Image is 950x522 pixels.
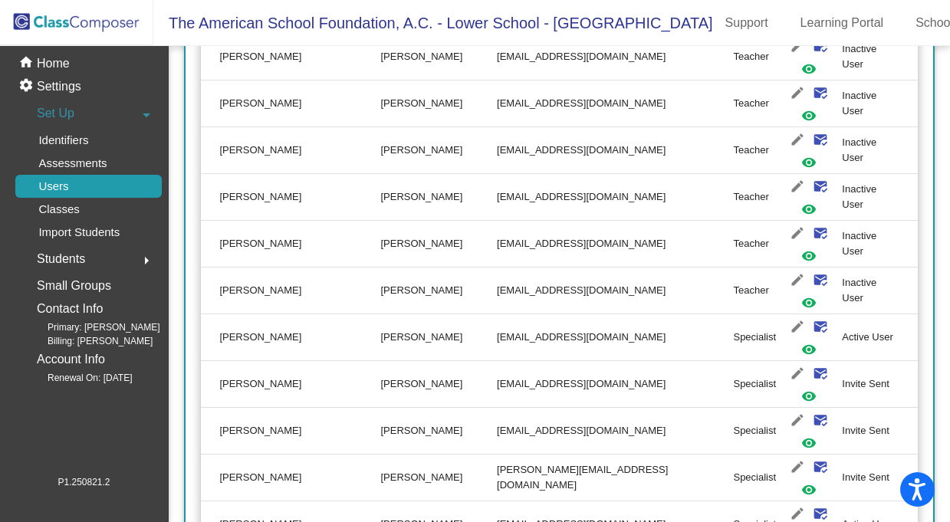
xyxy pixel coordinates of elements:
mat-icon: visibility [800,200,818,218]
td: [EMAIL_ADDRESS][DOMAIN_NAME] [497,267,733,314]
mat-icon: edit [788,317,807,336]
td: [PERSON_NAME] [201,126,380,173]
span: Set Up [37,103,74,124]
mat-icon: mark_email_read [811,224,830,242]
mat-icon: arrow_right [137,251,156,270]
td: [PERSON_NAME] [201,314,380,360]
td: Specialist [733,360,776,407]
td: [PERSON_NAME] [380,360,497,407]
mat-icon: settings [18,77,37,96]
td: [EMAIL_ADDRESS][DOMAIN_NAME] [497,407,733,454]
p: Assessments [38,154,107,172]
td: [EMAIL_ADDRESS][DOMAIN_NAME] [497,80,733,126]
td: [PERSON_NAME] [380,314,497,360]
td: [PERSON_NAME] [201,33,380,80]
td: Teacher [733,220,776,267]
mat-icon: edit [788,84,807,102]
td: [EMAIL_ADDRESS][DOMAIN_NAME] [497,314,733,360]
td: Invite Sent [842,454,917,501]
mat-icon: arrow_drop_down [137,106,156,124]
td: Teacher [733,126,776,173]
mat-icon: mark_email_read [811,130,830,149]
td: [PERSON_NAME] [380,220,497,267]
td: Specialist [733,314,776,360]
td: [PERSON_NAME] [201,80,380,126]
p: Home [37,54,70,73]
td: Teacher [733,267,776,314]
td: Teacher [733,173,776,220]
mat-icon: mark_email_read [811,364,830,382]
td: [PERSON_NAME] [380,454,497,501]
mat-icon: edit [788,37,807,55]
span: Billing: [PERSON_NAME] [23,334,153,348]
td: [EMAIL_ADDRESS][DOMAIN_NAME] [497,33,733,80]
td: [PERSON_NAME] [201,173,380,220]
td: [PERSON_NAME] [380,80,497,126]
td: Invite Sent [842,360,917,407]
mat-icon: visibility [800,434,818,452]
td: Specialist [733,454,776,501]
p: Classes [38,200,79,218]
p: Users [38,177,68,195]
mat-icon: visibility [800,107,818,125]
mat-icon: visibility [800,153,818,172]
td: Inactive User [842,267,917,314]
td: Inactive User [842,80,917,126]
td: Teacher [733,80,776,126]
mat-icon: edit [788,271,807,289]
p: Settings [37,77,81,96]
mat-icon: visibility [800,60,818,78]
td: [PERSON_NAME][EMAIL_ADDRESS][DOMAIN_NAME] [497,454,733,501]
p: Contact Info [37,298,103,320]
span: Primary: [PERSON_NAME] [23,320,160,334]
p: Account Info [37,349,105,370]
td: [PERSON_NAME] [380,407,497,454]
td: [PERSON_NAME] [201,407,380,454]
td: Teacher [733,33,776,80]
span: Renewal On: [DATE] [23,371,132,385]
mat-icon: edit [788,224,807,242]
td: [PERSON_NAME] [380,173,497,220]
mat-icon: mark_email_read [811,411,830,429]
a: Learning Portal [788,11,896,35]
mat-icon: mark_email_read [811,177,830,195]
td: Specialist [733,407,776,454]
td: Invite Sent [842,407,917,454]
td: [EMAIL_ADDRESS][DOMAIN_NAME] [497,173,733,220]
mat-icon: edit [788,364,807,382]
td: Active User [842,314,917,360]
mat-icon: edit [788,458,807,476]
mat-icon: mark_email_read [811,458,830,476]
td: [PERSON_NAME] [201,360,380,407]
mat-icon: edit [788,130,807,149]
p: Import Students [38,223,120,241]
td: [EMAIL_ADDRESS][DOMAIN_NAME] [497,360,733,407]
td: Inactive User [842,220,917,267]
mat-icon: visibility [800,387,818,405]
mat-icon: visibility [800,340,818,359]
mat-icon: edit [788,177,807,195]
mat-icon: mark_email_read [811,271,830,289]
td: [PERSON_NAME] [201,220,380,267]
mat-icon: visibility [800,247,818,265]
td: Inactive User [842,33,917,80]
p: Small Groups [37,275,111,297]
mat-icon: visibility [800,481,818,499]
mat-icon: edit [788,411,807,429]
td: [PERSON_NAME] [380,33,497,80]
td: [PERSON_NAME] [201,267,380,314]
mat-icon: mark_email_read [811,37,830,55]
td: [EMAIL_ADDRESS][DOMAIN_NAME] [497,126,733,173]
td: [EMAIL_ADDRESS][DOMAIN_NAME] [497,220,733,267]
td: [PERSON_NAME] [201,454,380,501]
td: [PERSON_NAME] [380,126,497,173]
td: Inactive User [842,173,917,220]
td: [PERSON_NAME] [380,267,497,314]
span: Students [37,248,85,270]
mat-icon: visibility [800,294,818,312]
p: Identifiers [38,131,88,149]
span: The American School Foundation, A.C. - Lower School - [GEOGRAPHIC_DATA] [153,11,713,35]
td: Inactive User [842,126,917,173]
a: Support [713,11,781,35]
mat-icon: mark_email_read [811,84,830,102]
